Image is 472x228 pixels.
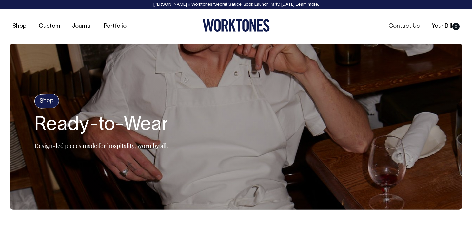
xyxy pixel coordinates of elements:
[34,115,168,136] h1: Ready-to-Wear
[452,23,460,30] span: 0
[386,21,422,32] a: Contact Us
[69,21,94,32] a: Journal
[34,94,59,109] h4: Shop
[36,21,63,32] a: Custom
[34,142,168,149] p: Design-led pieces made for hospitality, worn by all.
[7,2,465,7] div: [PERSON_NAME] × Worktones ‘Secret Sauce’ Book Launch Party, [DATE]. .
[101,21,129,32] a: Portfolio
[429,21,462,32] a: Your Bill0
[296,3,318,7] a: Learn more
[10,21,29,32] a: Shop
